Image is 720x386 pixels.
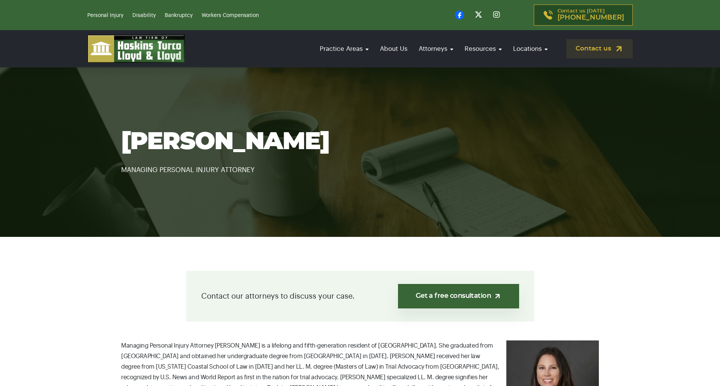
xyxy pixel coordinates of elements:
a: Resources [461,38,506,60]
a: Locations [509,38,551,60]
a: About Us [376,38,411,60]
a: Disability [132,13,156,18]
a: Practice Areas [316,38,372,60]
a: Contact us [DATE][PHONE_NUMBER] [534,5,633,26]
img: arrow-up-right-light.svg [494,292,501,300]
span: [PHONE_NUMBER] [557,14,624,21]
a: Contact us [567,39,633,58]
h1: [PERSON_NAME] [121,129,599,155]
img: logo [87,35,185,63]
p: MANAGING PERSONAL INJURY ATTORNEY [121,155,599,175]
a: Attorneys [415,38,457,60]
p: Contact us [DATE] [557,9,624,21]
a: Get a free consultation [398,284,519,308]
div: Contact our attorneys to discuss your case. [186,271,534,322]
a: Bankruptcy [165,13,193,18]
a: Workers Compensation [202,13,259,18]
a: Personal Injury [87,13,123,18]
